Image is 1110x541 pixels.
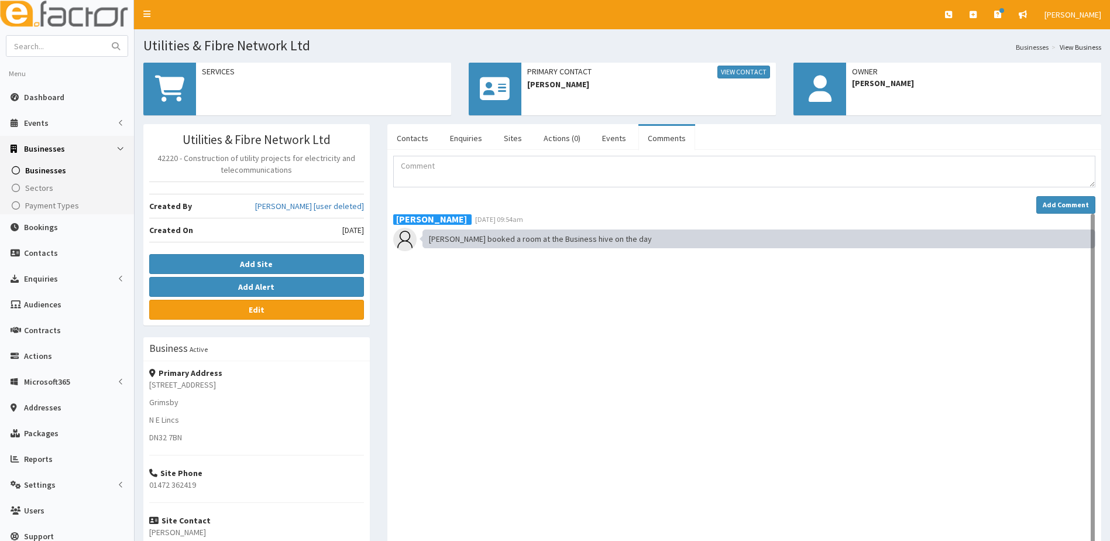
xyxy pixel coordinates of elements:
p: N E Lincs [149,414,364,426]
p: Grimsby [149,396,364,408]
strong: Add Comment [1043,200,1089,209]
a: Comments [638,126,695,150]
span: Bookings [24,222,58,232]
h3: Utilities & Fibre Network Ltd [149,133,364,146]
span: Owner [852,66,1095,77]
strong: Site Contact [149,515,211,526]
span: Events [24,118,49,128]
b: Edit [249,304,264,315]
span: Settings [24,480,56,490]
a: Contacts [387,126,438,150]
span: [PERSON_NAME] [1044,9,1101,20]
button: Add Alert [149,277,364,297]
input: Search... [6,36,105,56]
a: Events [593,126,635,150]
span: Businesses [24,143,65,154]
span: Services [202,66,445,77]
span: [DATE] 09:54am [475,215,523,224]
span: Actions [24,351,52,361]
span: [DATE] [342,224,364,236]
a: Businesses [1016,42,1049,52]
span: Payment Types [25,200,79,211]
b: [PERSON_NAME] [396,213,467,224]
span: Packages [24,428,59,439]
span: Enquiries [24,273,58,284]
p: [PERSON_NAME] [149,526,364,538]
span: [PERSON_NAME] [527,78,771,90]
span: [PERSON_NAME] [852,77,1095,89]
span: Addresses [24,402,61,413]
span: Primary Contact [527,66,771,78]
a: Sites [494,126,531,150]
li: View Business [1049,42,1101,52]
span: Contracts [24,325,61,335]
a: View Contact [717,66,770,78]
strong: Site Phone [149,468,202,478]
textarea: Comment [393,156,1095,187]
a: [PERSON_NAME] [user deleted] [255,200,364,212]
a: Businesses [3,162,134,179]
a: Enquiries [441,126,492,150]
span: Microsoft365 [24,376,70,387]
small: Active [190,345,208,354]
a: Sectors [3,179,134,197]
span: Reports [24,454,53,464]
p: [STREET_ADDRESS] [149,379,364,391]
h3: Business [149,343,188,354]
button: Add Comment [1036,196,1095,214]
b: Add Site [240,259,273,269]
span: Businesses [25,165,66,176]
p: DN32 7BN [149,432,364,443]
p: 01472 362419 [149,479,364,491]
span: Dashboard [24,92,64,102]
b: Created On [149,225,193,235]
b: Created By [149,201,192,211]
div: [PERSON_NAME] booked a room at the Business hive on the day [422,230,1095,248]
span: Users [24,505,44,516]
a: Payment Types [3,197,134,214]
p: 42220 - Construction of utility projects for electricity and telecommunications [149,152,364,176]
span: Audiences [24,299,61,310]
a: Edit [149,300,364,320]
b: Add Alert [238,282,274,292]
h1: Utilities & Fibre Network Ltd [143,38,1101,53]
span: Contacts [24,248,58,258]
strong: Primary Address [149,368,222,378]
span: Sectors [25,183,53,193]
a: Actions (0) [534,126,590,150]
